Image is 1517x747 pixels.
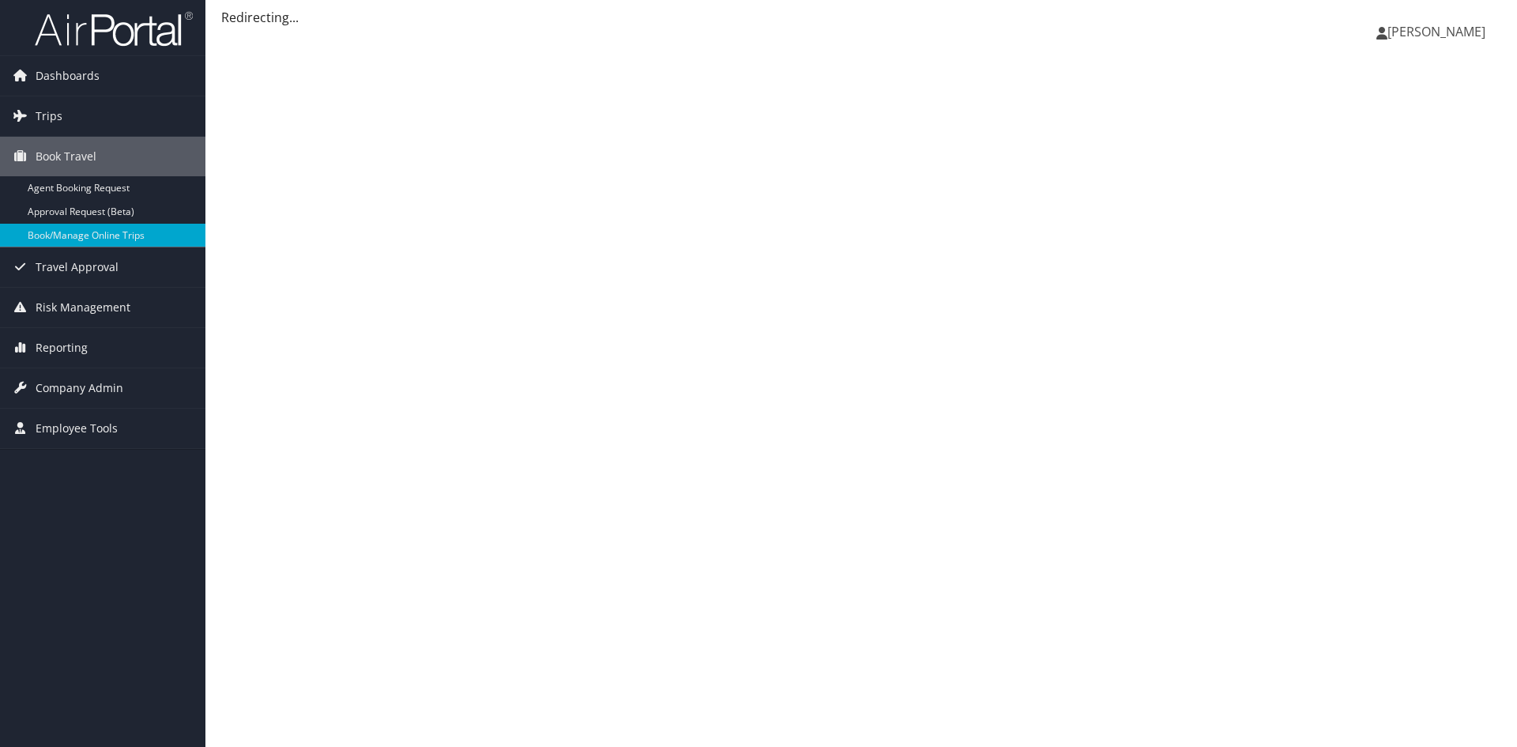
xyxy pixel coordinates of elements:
[36,96,62,136] span: Trips
[36,56,100,96] span: Dashboards
[36,409,118,448] span: Employee Tools
[1387,23,1485,40] span: [PERSON_NAME]
[221,8,1501,27] div: Redirecting...
[1376,8,1501,55] a: [PERSON_NAME]
[35,10,193,47] img: airportal-logo.png
[36,288,130,327] span: Risk Management
[36,137,96,176] span: Book Travel
[36,368,123,408] span: Company Admin
[36,247,119,287] span: Travel Approval
[36,328,88,368] span: Reporting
